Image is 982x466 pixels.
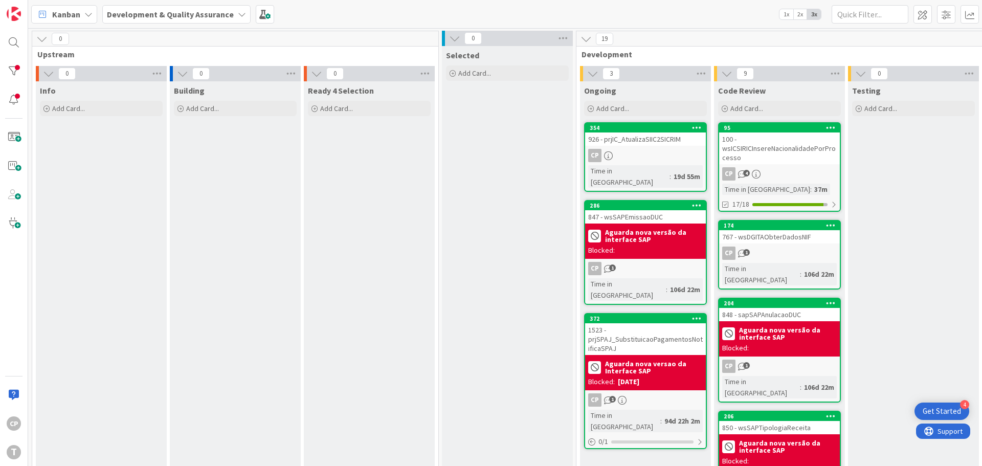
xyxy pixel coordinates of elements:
[585,262,706,275] div: CP
[37,49,426,59] span: Upstream
[618,376,639,387] div: [DATE]
[585,323,706,355] div: 1523 - prjSPAJ_SubstituicaoPagamentosNotificaSPAJ
[7,416,21,431] div: CP
[666,284,667,295] span: :
[801,382,837,393] div: 106d 22m
[58,68,76,80] span: 0
[588,262,601,275] div: CP
[458,69,491,78] span: Add Card...
[107,9,234,19] b: Development & Quality Assurance
[446,50,479,60] span: Selected
[596,33,613,45] span: 19
[743,362,750,369] span: 1
[779,9,793,19] span: 1x
[864,104,897,113] span: Add Card...
[585,435,706,448] div: 0/1
[732,199,749,210] span: 17/18
[320,104,353,113] span: Add Card...
[719,167,840,181] div: CP
[807,9,821,19] span: 3x
[588,245,615,256] div: Blocked:
[923,406,961,416] div: Get Started
[585,123,706,146] div: 354926 - prjIC_AtualizaSIIC2SICRIM
[585,123,706,132] div: 354
[21,2,47,14] span: Support
[743,249,750,256] span: 1
[326,68,344,80] span: 0
[669,171,671,182] span: :
[722,167,735,181] div: CP
[186,104,219,113] span: Add Card...
[585,149,706,162] div: CP
[722,263,800,285] div: Time in [GEOGRAPHIC_DATA]
[743,170,750,176] span: 4
[52,8,80,20] span: Kanban
[739,439,837,454] b: Aguarda nova versão da interface SAP
[588,376,615,387] div: Blocked:
[719,132,840,164] div: 100 - wsICSIRICInsereNacionalidadePorProcesso
[52,33,69,45] span: 0
[660,415,662,427] span: :
[793,9,807,19] span: 2x
[609,264,616,271] span: 1
[871,68,888,80] span: 0
[174,85,205,96] span: Building
[719,221,840,230] div: 174
[464,32,482,45] span: 0
[590,315,706,322] div: 372
[719,308,840,321] div: 848 - sapSAPAnulacaoDUC
[719,230,840,243] div: 767 - wsDGITAObterDadosNIF
[960,400,969,409] div: 4
[585,314,706,355] div: 3721523 - prjSPAJ_SubstituicaoPagamentosNotificaSPAJ
[588,165,669,188] div: Time in [GEOGRAPHIC_DATA]
[7,445,21,459] div: T
[812,184,830,195] div: 37m
[810,184,812,195] span: :
[724,124,840,131] div: 95
[724,222,840,229] div: 174
[719,421,840,434] div: 850 - wsSAPTipologiaReceita
[590,202,706,209] div: 286
[598,436,608,447] span: 0 / 1
[719,299,840,321] div: 204848 - sapSAPAnulacaoDUC
[7,7,21,21] img: Visit kanbanzone.com
[308,85,374,96] span: Ready 4 Selection
[719,412,840,421] div: 206
[609,396,616,403] span: 1
[192,68,210,80] span: 0
[671,171,703,182] div: 19d 55m
[852,85,881,96] span: Testing
[585,201,706,224] div: 286847 - wsSAPEmissaoDUC
[724,413,840,420] div: 206
[590,124,706,131] div: 354
[719,247,840,260] div: CP
[40,85,56,96] span: Info
[722,376,800,398] div: Time in [GEOGRAPHIC_DATA]
[724,300,840,307] div: 204
[602,68,620,80] span: 3
[585,210,706,224] div: 847 - wsSAPEmissaoDUC
[736,68,754,80] span: 9
[52,104,85,113] span: Add Card...
[605,229,703,243] b: Aguarda nova versão da interface SAP
[719,123,840,132] div: 95
[722,360,735,373] div: CP
[719,360,840,373] div: CP
[588,278,666,301] div: Time in [GEOGRAPHIC_DATA]
[800,269,801,280] span: :
[719,221,840,243] div: 174767 - wsDGITAObterDadosNIF
[584,85,616,96] span: Ongoing
[722,343,749,353] div: Blocked:
[914,403,969,420] div: Open Get Started checklist, remaining modules: 4
[722,184,810,195] div: Time in [GEOGRAPHIC_DATA]
[719,123,840,164] div: 95100 - wsICSIRICInsereNacionalidadePorProcesso
[800,382,801,393] span: :
[730,104,763,113] span: Add Card...
[662,415,703,427] div: 94d 22h 2m
[722,247,735,260] div: CP
[719,299,840,308] div: 204
[585,201,706,210] div: 286
[585,393,706,407] div: CP
[739,326,837,341] b: Aguarda nova versão da interface SAP
[832,5,908,24] input: Quick Filter...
